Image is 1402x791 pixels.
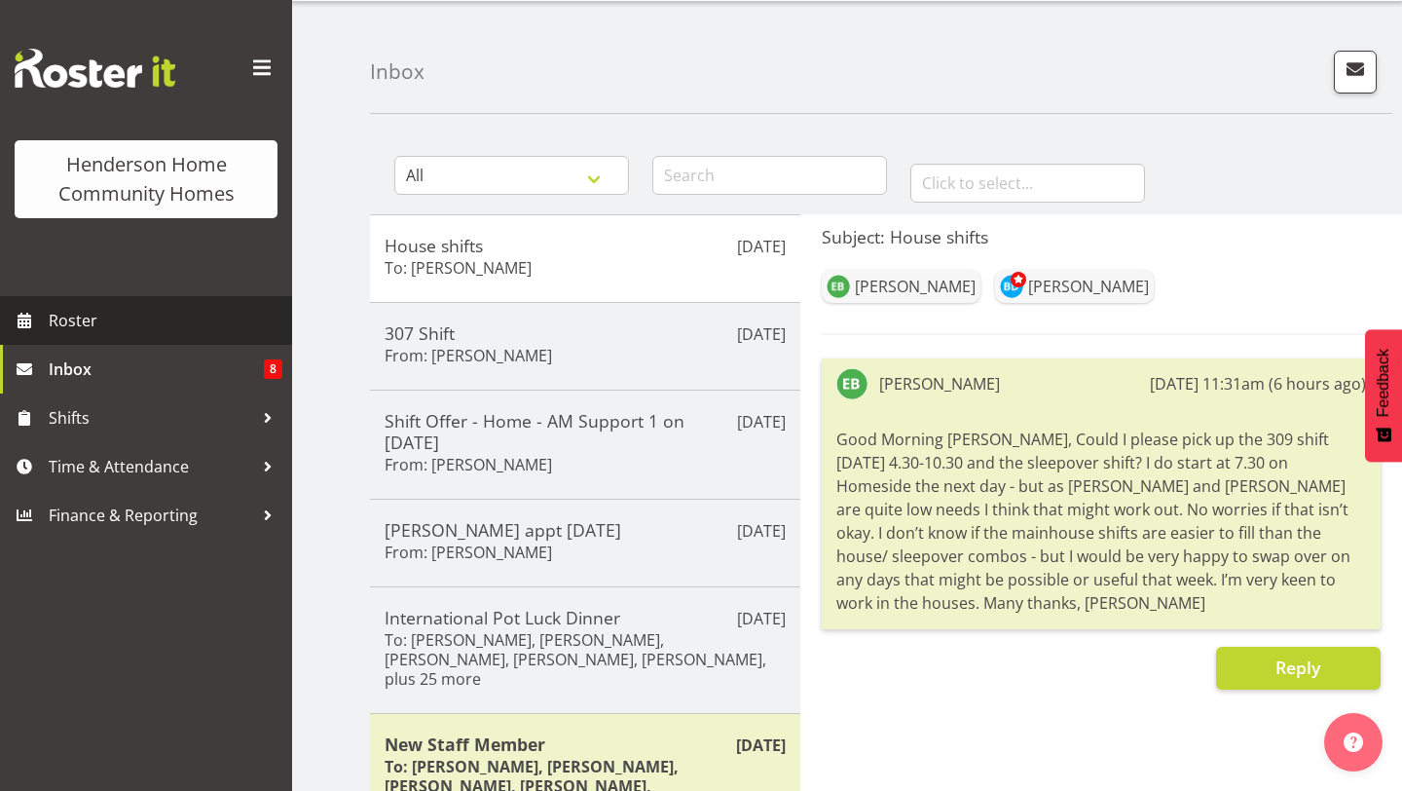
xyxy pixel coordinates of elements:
button: Feedback - Show survey [1365,329,1402,462]
span: Inbox [49,355,264,384]
img: barbara-dunlop8515.jpg [1000,275,1023,298]
img: eloise-bailey8534.jpg [836,368,867,399]
p: [DATE] [737,322,786,346]
span: Time & Attendance [49,452,253,481]
h6: To: [PERSON_NAME], [PERSON_NAME], [PERSON_NAME], [PERSON_NAME], [PERSON_NAME], plus 25 more [385,630,786,689]
button: Reply [1216,647,1381,690]
p: [DATE] [737,235,786,258]
h6: From: [PERSON_NAME] [385,543,552,562]
h5: 307 Shift [385,322,786,344]
p: [DATE] [737,607,786,630]
span: 8 [264,359,282,379]
h6: From: [PERSON_NAME] [385,455,552,474]
div: Good Morning [PERSON_NAME], Could I please pick up the 309 shift [DATE] 4.30-10.30 and the sleepo... [836,423,1366,620]
h4: Inbox [370,60,424,83]
div: [DATE] 11:31am (6 hours ago) [1150,372,1366,395]
p: [DATE] [736,734,786,757]
img: help-xxl-2.png [1344,733,1363,752]
h5: New Staff Member [385,734,786,755]
input: Search [652,156,887,195]
span: Feedback [1375,349,1392,417]
img: Rosterit website logo [15,49,175,88]
div: [PERSON_NAME] [879,372,1000,395]
h5: Subject: House shifts [822,226,1381,247]
div: [PERSON_NAME] [855,275,976,298]
h6: To: [PERSON_NAME] [385,258,532,278]
span: Finance & Reporting [49,501,253,530]
span: Roster [49,306,282,335]
span: Reply [1275,656,1320,679]
h5: International Pot Luck Dinner [385,607,786,628]
p: [DATE] [737,410,786,433]
h5: Shift Offer - Home - AM Support 1 on [DATE] [385,410,786,453]
p: [DATE] [737,519,786,543]
div: Henderson Home Community Homes [34,150,258,208]
span: Shifts [49,403,253,433]
h5: House shifts [385,235,786,256]
img: eloise-bailey8534.jpg [827,275,850,298]
h5: [PERSON_NAME] appt [DATE] [385,519,786,541]
div: [PERSON_NAME] [1028,275,1149,298]
input: Click to select... [910,164,1145,203]
h6: From: [PERSON_NAME] [385,346,552,365]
